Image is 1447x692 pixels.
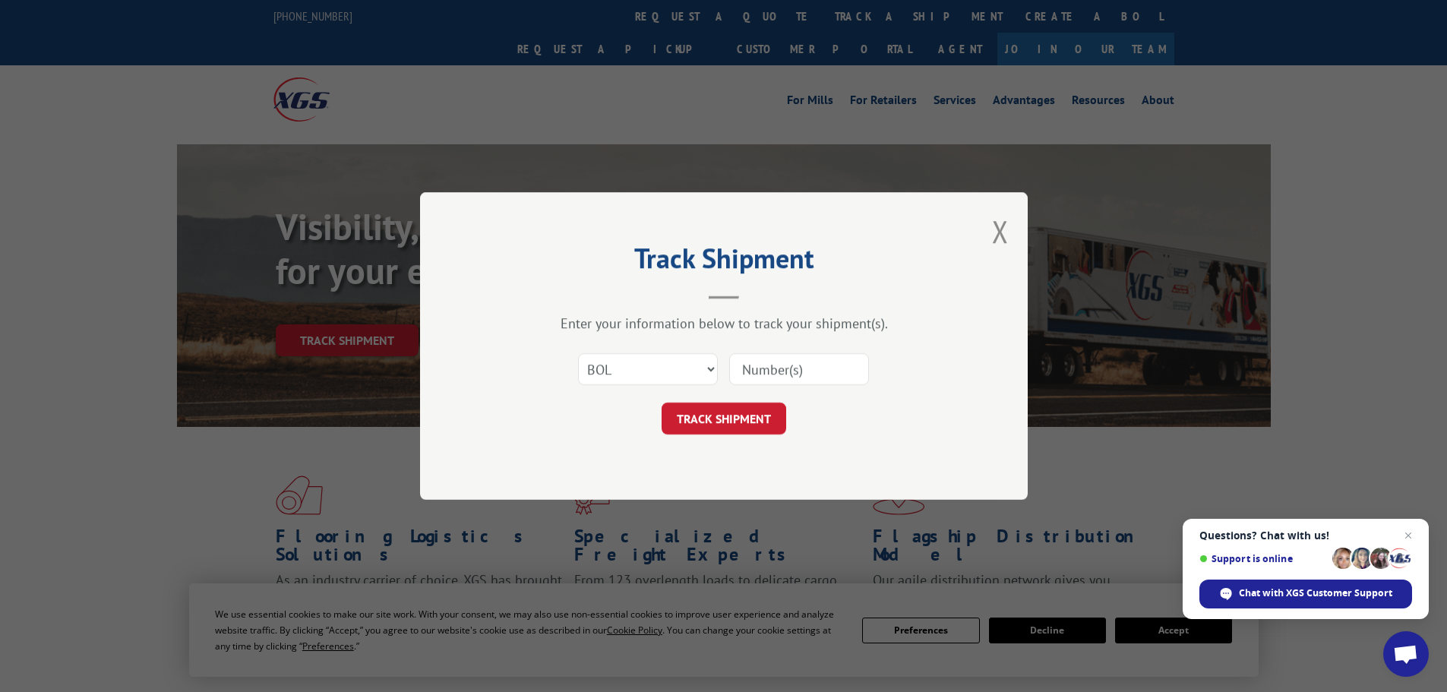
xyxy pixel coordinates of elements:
[496,248,952,276] h2: Track Shipment
[992,211,1009,251] button: Close modal
[1239,586,1392,600] span: Chat with XGS Customer Support
[1199,553,1327,564] span: Support is online
[729,353,869,385] input: Number(s)
[496,314,952,332] div: Enter your information below to track your shipment(s).
[1199,529,1412,542] span: Questions? Chat with us!
[1383,631,1429,677] a: Open chat
[1199,580,1412,608] span: Chat with XGS Customer Support
[662,403,786,434] button: TRACK SHIPMENT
